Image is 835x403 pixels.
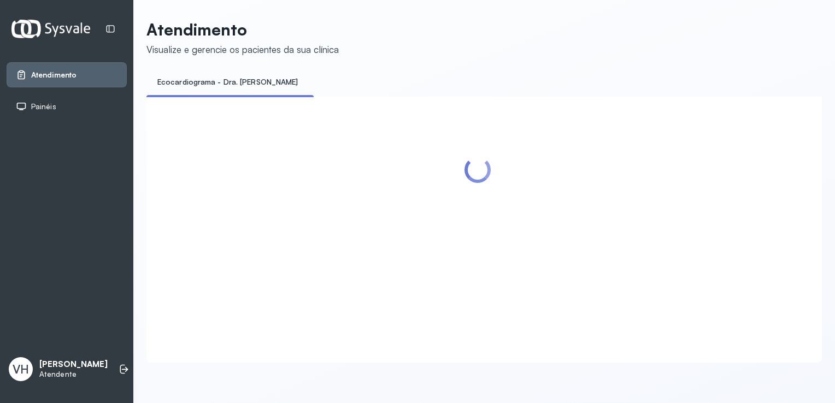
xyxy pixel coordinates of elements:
[16,69,117,80] a: Atendimento
[146,73,309,91] a: Ecocardiograma - Dra. [PERSON_NAME]
[146,44,339,55] div: Visualize e gerencie os pacientes da sua clínica
[11,20,90,38] img: Logotipo do estabelecimento
[39,359,108,370] p: [PERSON_NAME]
[146,20,339,39] p: Atendimento
[31,70,77,80] span: Atendimento
[39,370,108,379] p: Atendente
[31,102,56,111] span: Painéis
